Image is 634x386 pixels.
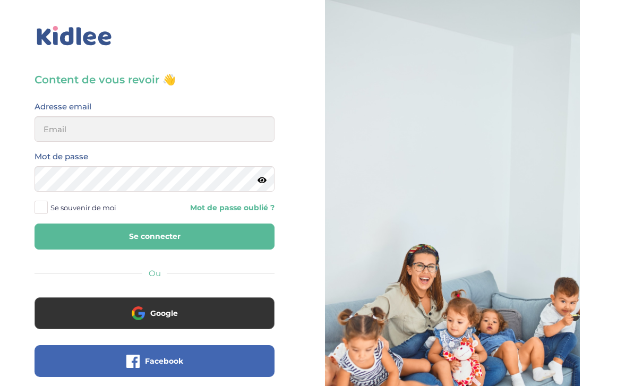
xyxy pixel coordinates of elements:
[35,224,275,250] button: Se connecter
[35,315,275,325] a: Google
[35,345,275,377] button: Facebook
[35,100,91,114] label: Adresse email
[35,363,275,373] a: Facebook
[35,297,275,329] button: Google
[132,306,145,320] img: google.png
[35,24,114,48] img: logo_kidlee_bleu
[162,203,275,213] a: Mot de passe oublié ?
[35,150,88,164] label: Mot de passe
[50,201,116,215] span: Se souvenir de moi
[149,268,161,278] span: Ou
[35,116,275,142] input: Email
[145,356,183,366] span: Facebook
[126,355,140,368] img: facebook.png
[35,72,275,87] h3: Content de vous revoir 👋
[150,308,178,319] span: Google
